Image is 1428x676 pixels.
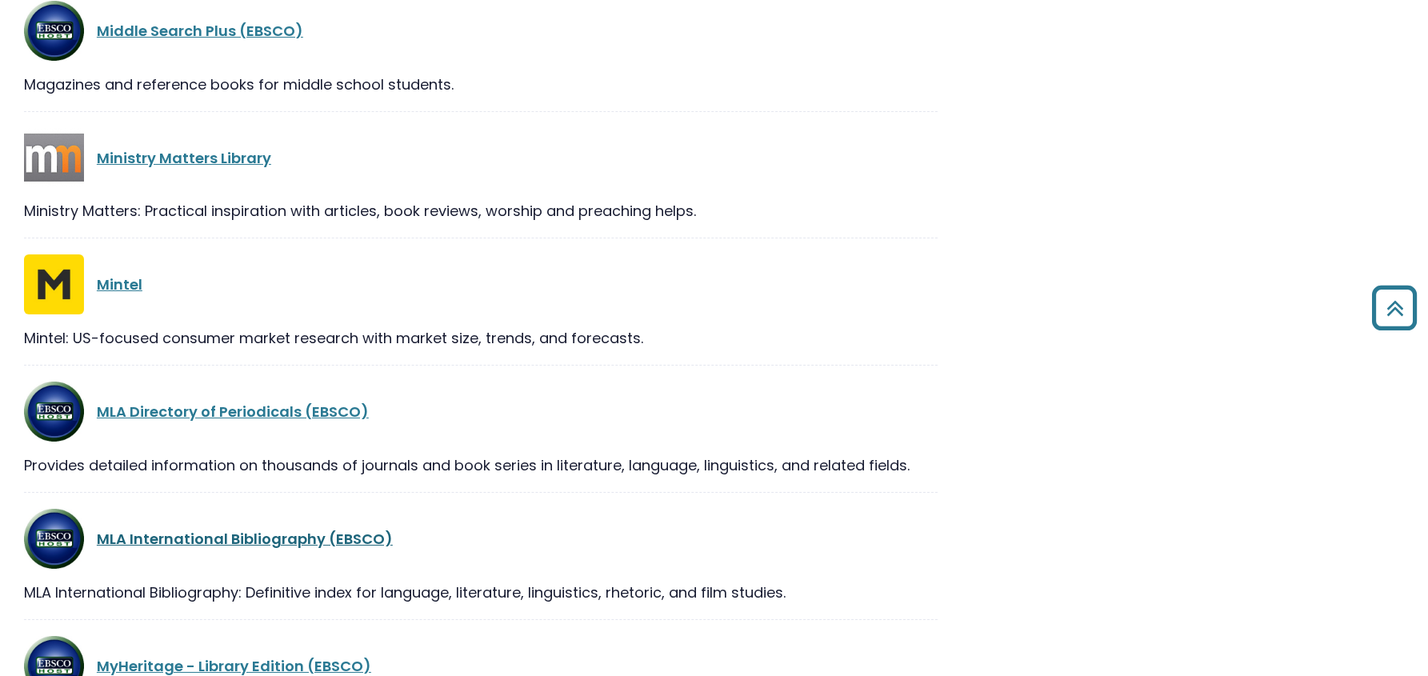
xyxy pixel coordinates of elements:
a: Middle Search Plus (EBSCO) [97,21,303,41]
a: Mintel [97,274,142,294]
div: Magazines and reference books for middle school students. [24,74,938,95]
a: MyHeritage - Library Edition (EBSCO) [97,656,371,676]
div: Provides detailed information on thousands of journals and book series in literature, language, l... [24,454,938,476]
a: MLA Directory of Periodicals (EBSCO) [97,402,369,422]
a: Ministry Matters Library [97,148,271,168]
div: MLA International Bibliography: Definitive index for language, literature, linguistics, rhetoric,... [24,582,938,603]
a: MLA International Bibliography (EBSCO) [97,529,393,549]
div: Mintel: US-focused consumer market research with market size, trends, and forecasts. [24,327,938,349]
div: Ministry Matters: Practical inspiration with articles, book reviews, worship and preaching helps. [24,200,938,222]
a: Back to Top [1366,293,1424,322]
